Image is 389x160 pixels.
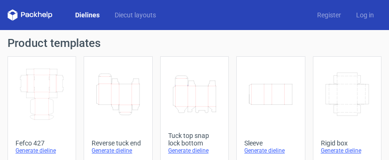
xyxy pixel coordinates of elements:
[244,139,297,147] div: Sleeve
[168,147,221,154] div: Generate dieline
[321,139,373,147] div: Rigid box
[321,147,373,154] div: Generate dieline
[8,38,381,49] h1: Product templates
[68,10,107,20] a: Dielines
[349,10,381,20] a: Log in
[310,10,349,20] a: Register
[107,10,163,20] a: Diecut layouts
[92,139,144,147] div: Reverse tuck end
[16,139,68,147] div: Fefco 427
[92,147,144,154] div: Generate dieline
[168,132,221,147] div: Tuck top snap lock bottom
[16,147,68,154] div: Generate dieline
[244,147,297,154] div: Generate dieline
